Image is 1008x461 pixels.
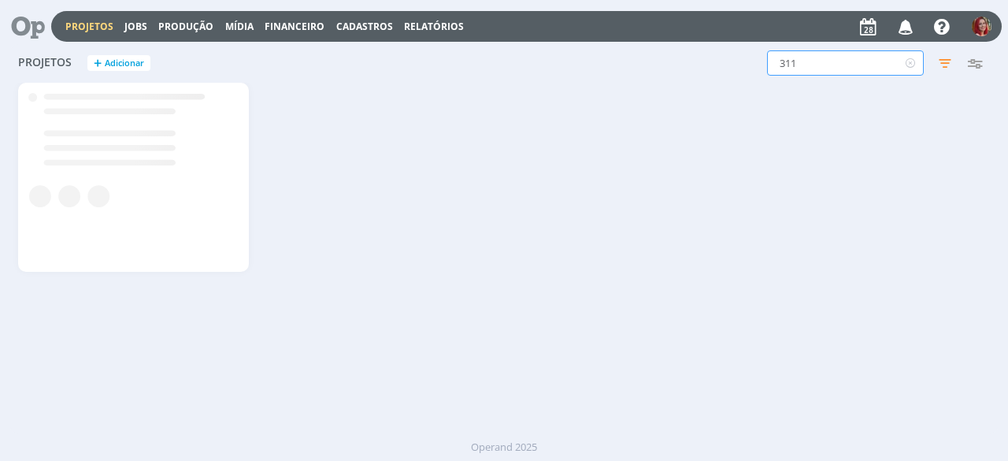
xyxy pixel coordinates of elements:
[94,55,102,72] span: +
[87,55,150,72] button: +Adicionar
[767,50,924,76] input: Busca
[65,20,113,33] a: Projetos
[225,20,254,33] a: Mídia
[105,58,144,69] span: Adicionar
[260,20,329,33] button: Financeiro
[404,20,464,33] a: Relatórios
[124,20,147,33] a: Jobs
[399,20,469,33] button: Relatórios
[61,20,118,33] button: Projetos
[154,20,218,33] button: Produção
[336,20,393,33] span: Cadastros
[265,20,324,33] a: Financeiro
[332,20,398,33] button: Cadastros
[220,20,258,33] button: Mídia
[971,13,992,40] button: G
[18,56,72,69] span: Projetos
[120,20,152,33] button: Jobs
[972,17,991,36] img: G
[158,20,213,33] a: Produção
